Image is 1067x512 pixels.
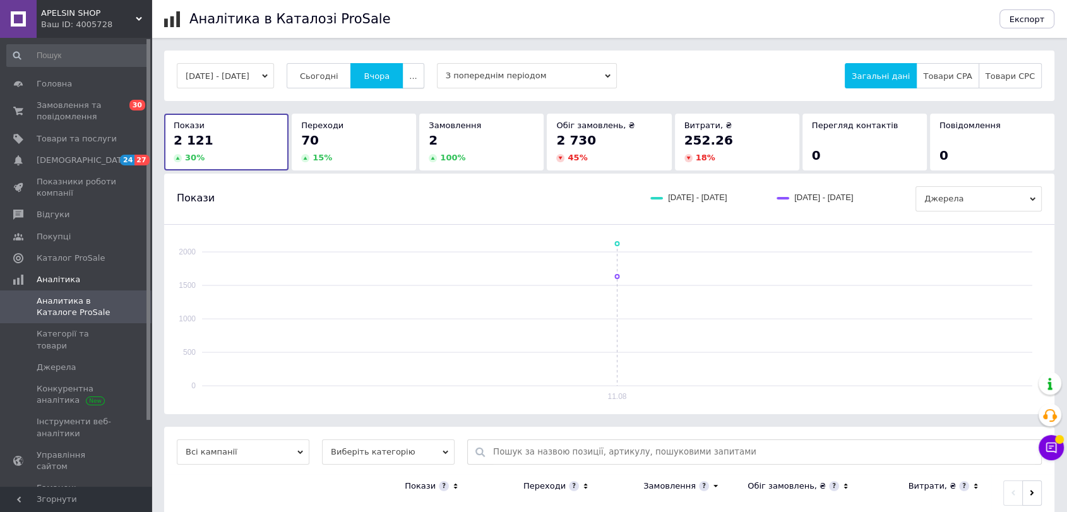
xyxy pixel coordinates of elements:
span: 2 730 [556,133,596,148]
span: Загальні дані [852,71,910,81]
span: Гаманець компанії [37,482,117,505]
span: Джерела [37,362,76,373]
span: Аналітика [37,274,80,285]
div: Замовлення [643,480,696,492]
span: 18 % [696,153,715,162]
span: Товари CPC [986,71,1035,81]
input: Пошук за назвою позиції, артикулу, пошуковими запитами [493,440,1035,464]
span: 2 121 [174,133,213,148]
button: Товари CPA [916,63,979,88]
span: Товари та послуги [37,133,117,145]
button: [DATE] - [DATE] [177,63,274,88]
div: Переходи [523,480,566,492]
span: Джерела [915,186,1042,211]
span: Покупці [37,231,71,242]
text: 1500 [179,281,196,290]
div: Обіг замовлень, ₴ [748,480,826,492]
span: 70 [301,133,319,148]
text: 500 [183,348,196,357]
span: 45 % [568,153,587,162]
span: З попереднім періодом [437,63,617,88]
span: Витрати, ₴ [684,121,732,130]
span: Конкурентна аналітика [37,383,117,406]
button: Вчора [350,63,403,88]
button: Сьогодні [287,63,352,88]
span: 30 % [185,153,205,162]
button: Чат з покупцем [1039,435,1064,460]
span: Експорт [1010,15,1045,24]
span: Обіг замовлень, ₴ [556,121,635,130]
button: ... [402,63,424,88]
span: Покази [177,191,215,205]
text: 1000 [179,314,196,323]
input: Пошук [6,44,148,67]
span: Управління сайтом [37,449,117,472]
div: Покази [405,480,436,492]
span: Всі кампанії [177,439,309,465]
span: 0 [812,148,821,163]
span: Аналитика в Каталоге ProSale [37,295,117,318]
span: Переходи [301,121,343,130]
span: Показники роботи компанії [37,176,117,199]
button: Товари CPC [979,63,1042,88]
span: Замовлення [429,121,481,130]
button: Загальні дані [845,63,917,88]
span: 252.26 [684,133,733,148]
span: 27 [134,155,149,165]
span: 0 [939,148,948,163]
h1: Аналітика в Каталозі ProSale [189,11,390,27]
span: Виберіть категорію [322,439,455,465]
span: Повідомлення [939,121,1001,130]
text: 2000 [179,247,196,256]
span: Сьогодні [300,71,338,81]
span: 100 % [440,153,465,162]
span: 24 [120,155,134,165]
span: Каталог ProSale [37,253,105,264]
span: Покази [174,121,205,130]
span: 15 % [313,153,332,162]
span: Головна [37,78,72,90]
span: 2 [429,133,438,148]
div: Ваш ID: 4005728 [41,19,152,30]
span: Відгуки [37,209,69,220]
div: Витрати, ₴ [908,480,956,492]
span: ... [409,71,417,81]
span: 30 [129,100,145,110]
text: 11.08 [607,392,626,401]
span: Замовлення та повідомлення [37,100,117,122]
span: [DEMOGRAPHIC_DATA] [37,155,130,166]
text: 0 [191,381,196,390]
span: Перегляд контактів [812,121,898,130]
span: Вчора [364,71,390,81]
span: Товари CPA [923,71,972,81]
span: APELSIN SHOP [41,8,136,19]
button: Експорт [999,9,1055,28]
span: Інструменти веб-аналітики [37,416,117,439]
span: Категорії та товари [37,328,117,351]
